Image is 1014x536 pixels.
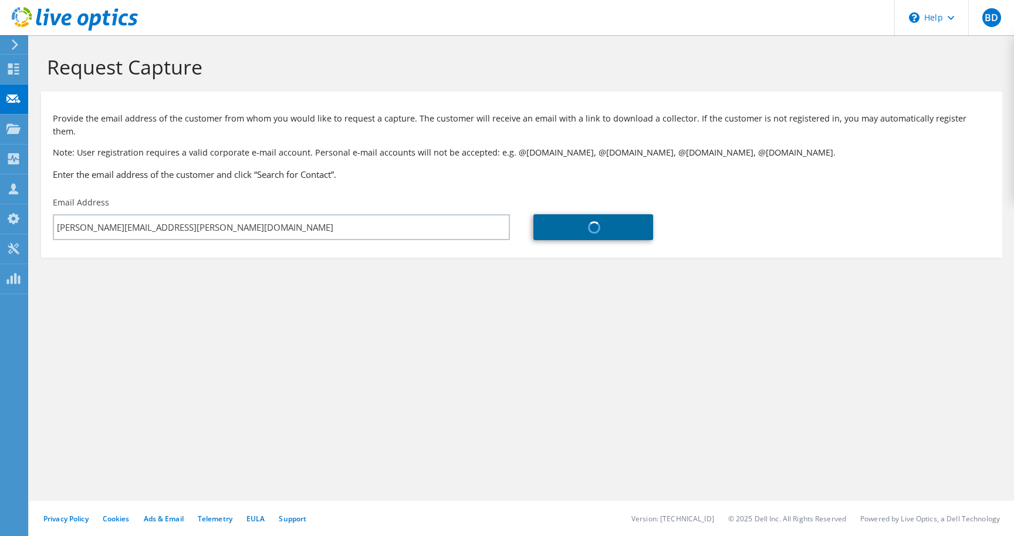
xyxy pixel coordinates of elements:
[53,197,109,208] label: Email Address
[53,168,991,181] h3: Enter the email address of the customer and click “Search for Contact”.
[631,514,714,524] li: Version: [TECHNICAL_ID]
[43,514,89,524] a: Privacy Policy
[103,514,130,524] a: Cookies
[198,514,232,524] a: Telemetry
[860,514,1000,524] li: Powered by Live Optics, a Dell Technology
[246,514,265,524] a: EULA
[53,146,991,159] p: Note: User registration requires a valid corporate e-mail account. Personal e-mail accounts will ...
[279,514,306,524] a: Support
[53,112,991,138] p: Provide the email address of the customer from whom you would like to request a capture. The cust...
[533,214,653,240] a: Search for Contact
[909,12,920,23] svg: \n
[982,8,1001,27] span: BD
[144,514,184,524] a: Ads & Email
[728,514,846,524] li: © 2025 Dell Inc. All Rights Reserved
[47,55,991,79] h1: Request Capture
